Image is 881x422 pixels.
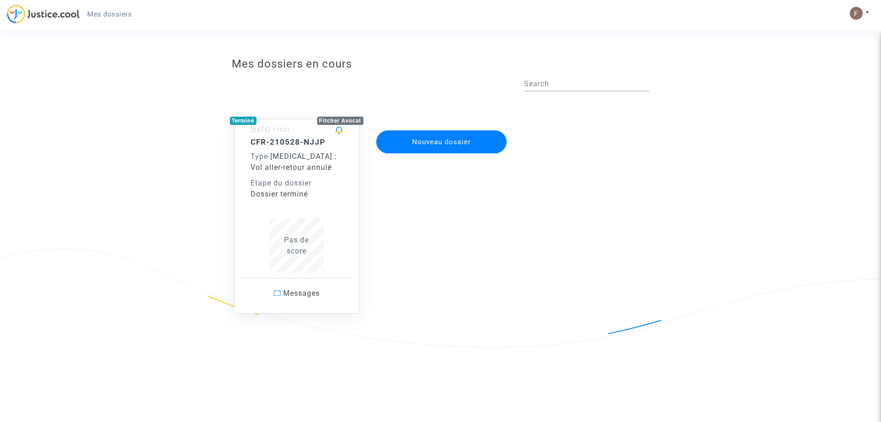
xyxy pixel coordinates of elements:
a: Mes dossiers [80,7,139,21]
img: jc-logo.svg [7,5,80,23]
span: - [251,152,270,161]
span: [MEDICAL_DATA] : Vol aller-retour annulé [251,152,337,172]
div: Etape du dossier [251,178,343,189]
div: Dossier terminé [251,189,343,200]
span: Messages [283,289,320,298]
h5: CFR-210528-NJJP [251,137,343,146]
span: Mes dossiers [87,10,132,18]
span: Pas de score [284,236,309,255]
a: Messages [239,278,355,309]
span: Type [251,152,268,161]
div: Pitcher Avocat [317,117,364,125]
button: Nouveau dossier [376,130,507,153]
h3: Mes dossiers en cours [232,57,650,71]
img: AATXAJzStZnij1z7pLwBVIXWK3YoNC_XgdSxs-cJRZpy=s96-c [850,7,863,20]
a: TerminéPitcher Avocat[DATE] 11h21CFR-210528-NJJPType-[MEDICAL_DATA] : Vol aller-retour annuléEtap... [225,101,369,314]
div: Terminé [230,117,257,125]
small: [DATE] 11h21 [251,126,290,133]
a: Nouveau dossier [375,124,507,133]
